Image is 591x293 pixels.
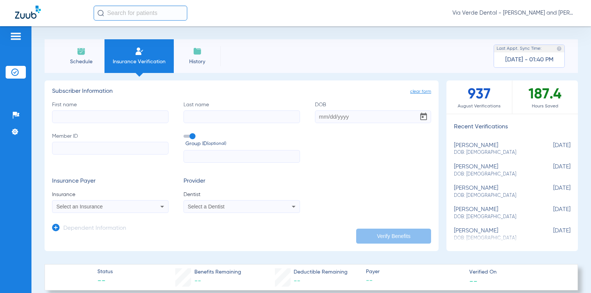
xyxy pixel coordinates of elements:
img: last sync help info [557,46,562,51]
input: Search for patients [94,6,187,21]
span: Dentist [184,191,300,198]
span: Last Appt. Sync Time: [497,45,542,52]
label: Member ID [52,132,169,163]
input: DOBOpen calendar [315,110,431,123]
div: 937 [446,80,512,114]
span: Insurance [52,191,169,198]
span: DOB: [DEMOGRAPHIC_DATA] [454,171,533,178]
span: DOB: [DEMOGRAPHIC_DATA] [454,214,533,220]
small: (optional) [207,140,226,148]
img: History [193,47,202,56]
span: -- [294,278,300,284]
span: clear form [410,88,431,95]
span: Benefits Remaining [194,268,241,276]
div: [PERSON_NAME] [454,164,533,177]
h3: Subscriber Information [52,88,431,95]
span: History [179,58,215,65]
span: -- [366,276,463,286]
span: Schedule [63,58,99,65]
span: Payer [366,268,463,276]
button: Open calendar [416,109,431,124]
span: [DATE] [533,206,570,220]
span: -- [97,276,113,287]
iframe: Chat Widget [554,257,591,293]
span: Insurance Verification [110,58,168,65]
div: [PERSON_NAME] [454,206,533,220]
span: Verified On [469,268,566,276]
span: [DATE] - 01:40 PM [505,56,554,64]
span: -- [469,277,478,285]
span: Status [97,268,113,276]
img: Zuub Logo [15,6,41,19]
div: 187.4 [512,80,578,114]
span: Via Verde Dental - [PERSON_NAME] and [PERSON_NAME] DDS [452,9,576,17]
img: Manual Insurance Verification [135,47,144,56]
h3: Provider [184,178,300,185]
button: Verify Benefits [356,229,431,244]
span: Group ID [185,140,300,148]
input: First name [52,110,169,123]
label: DOB [315,101,431,123]
img: hamburger-icon [10,32,22,41]
span: [DATE] [533,228,570,241]
img: Search Icon [97,10,104,16]
h3: Recent Verifications [446,123,578,131]
input: Last name [184,110,300,123]
span: DOB: [DEMOGRAPHIC_DATA] [454,192,533,199]
span: Select a Dentist [188,204,224,210]
label: First name [52,101,169,123]
h3: Dependent Information [63,225,126,232]
span: [DATE] [533,185,570,199]
div: [PERSON_NAME] [454,142,533,156]
input: Member ID [52,142,169,155]
span: [DATE] [533,142,570,156]
span: Select an Insurance [57,204,103,210]
label: Last name [184,101,300,123]
img: Schedule [77,47,86,56]
span: -- [194,278,201,284]
span: August Verifications [446,103,512,110]
span: Deductible Remaining [294,268,348,276]
span: Hours Saved [512,103,578,110]
span: DOB: [DEMOGRAPHIC_DATA] [454,149,533,156]
div: [PERSON_NAME] [454,185,533,199]
h3: Insurance Payer [52,178,169,185]
div: [PERSON_NAME] [454,228,533,241]
span: [DATE] [533,164,570,177]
